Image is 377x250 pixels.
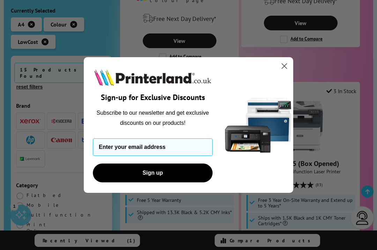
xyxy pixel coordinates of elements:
button: Close dialog [278,60,290,72]
span: Sign-up for Exclusive Discounts [101,92,205,102]
span: Subscribe to our newsletter and get exclusive discounts on our products! [97,110,209,126]
img: 5290a21f-4df8-4860-95f4-ea1e8d0e8904.png [223,57,293,193]
img: Printerland.co.uk [93,68,213,87]
button: Sign up [93,164,213,182]
input: Enter your email address [93,138,213,156]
